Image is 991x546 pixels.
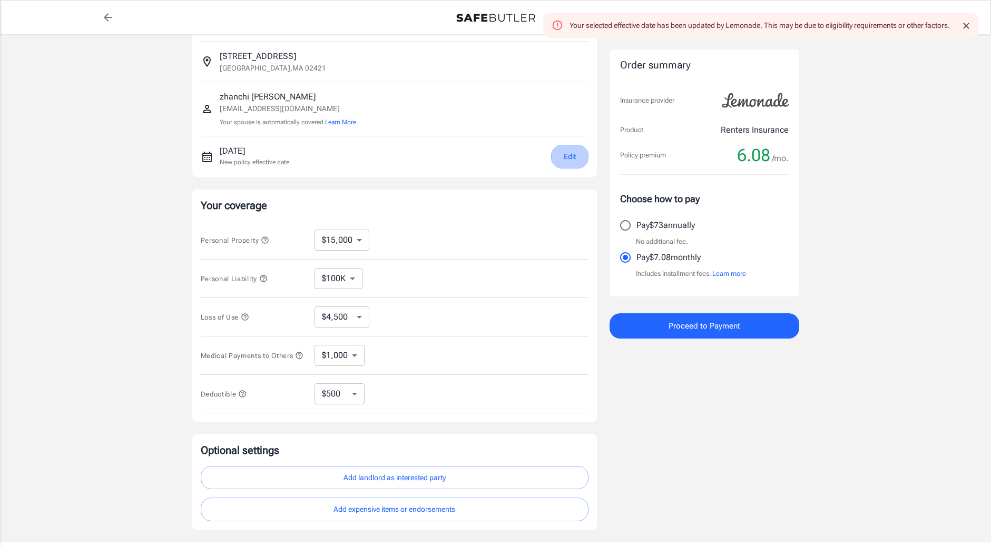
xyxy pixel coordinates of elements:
p: New policy effective date [220,157,289,167]
p: [GEOGRAPHIC_DATA] , MA 02421 [220,63,326,73]
p: Policy premium [620,150,666,161]
p: Includes installment fees. [636,269,746,279]
button: Deductible [201,388,247,400]
button: Personal Liability [201,272,268,285]
span: 6.08 [737,145,770,166]
p: [STREET_ADDRESS] [220,50,296,63]
p: Insurance provider [620,95,674,106]
p: No additional fee. [636,236,688,247]
button: Personal Property [201,234,269,246]
button: Close [958,18,974,34]
svg: Insured address [201,55,213,68]
svg: Insured person [201,103,213,115]
p: Pay $7.08 monthly [636,251,701,264]
p: Your spouse is automatically covered. [220,117,356,127]
p: Renters Insurance [721,124,789,136]
p: Product [620,125,643,135]
button: Edit [551,145,588,168]
div: Order summary [620,58,789,73]
button: Learn More [325,117,356,127]
svg: New policy start date [201,151,213,163]
span: Proceed to Payment [669,319,740,333]
p: zhanchi [PERSON_NAME] [220,91,356,103]
span: Personal Liability [201,275,268,283]
button: Proceed to Payment [610,313,799,339]
button: Learn more [712,269,746,279]
span: /mo. [772,151,789,166]
span: Loss of Use [201,313,249,321]
button: Loss of Use [201,311,249,323]
button: Add landlord as interested party [201,466,588,490]
span: Medical Payments to Others [201,352,304,360]
a: back to quotes [97,7,119,28]
img: Back to quotes [456,14,535,22]
p: Pay $73 annually [636,219,695,232]
div: Your selected effective date has been updated by Lemonade. This may be due to eligibility require... [570,16,950,35]
span: Deductible [201,390,247,398]
p: [DATE] [220,145,289,157]
p: Your coverage [201,198,588,213]
span: Personal Property [201,236,269,244]
button: Medical Payments to Others [201,349,304,362]
p: Choose how to pay [620,192,789,206]
p: [EMAIL_ADDRESS][DOMAIN_NAME] [220,103,356,114]
button: Add expensive items or endorsements [201,498,588,521]
img: Lemonade [716,86,795,115]
p: Optional settings [201,443,588,458]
